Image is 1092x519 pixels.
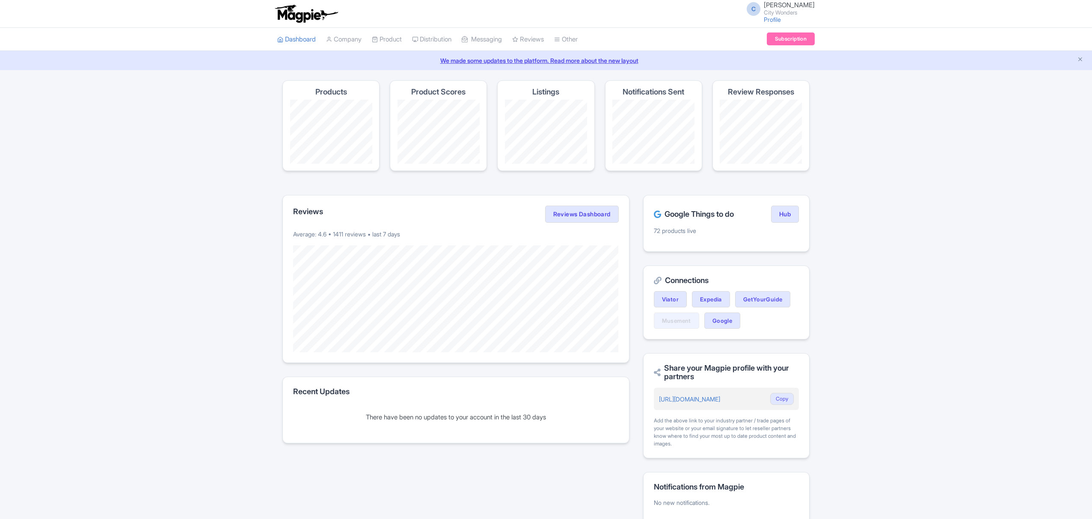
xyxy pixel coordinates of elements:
p: 72 products live [654,226,799,235]
a: C [PERSON_NAME] City Wonders [742,2,815,15]
h4: Products [315,88,347,96]
a: GetYourGuide [735,291,791,307]
a: Reviews Dashboard [545,206,619,223]
h4: Review Responses [728,88,794,96]
h4: Listings [532,88,559,96]
a: Subscription [767,32,815,45]
a: Expedia [692,291,730,307]
a: Musement [654,313,699,329]
h4: Product Scores [411,88,466,96]
p: Average: 4.6 • 1411 reviews • last 7 days [293,230,619,239]
p: No new notifications. [654,498,799,507]
a: Other [554,28,578,51]
a: Messaging [462,28,502,51]
small: City Wonders [764,10,815,15]
a: Distribution [412,28,451,51]
button: Close announcement [1077,55,1083,65]
span: [PERSON_NAME] [764,1,815,9]
div: Add the above link to your industry partner / trade pages of your website or your email signature... [654,417,799,448]
span: C [747,2,760,16]
h2: Connections [654,276,799,285]
a: Profile [764,16,781,23]
h4: Notifications Sent [623,88,684,96]
h2: Notifications from Magpie [654,483,799,491]
h2: Share your Magpie profile with your partners [654,364,799,381]
a: Dashboard [277,28,316,51]
a: Company [326,28,362,51]
a: Reviews [512,28,544,51]
img: logo-ab69f6fb50320c5b225c76a69d11143b.png [273,4,339,23]
a: We made some updates to the platform. Read more about the new layout [5,56,1087,65]
a: [URL][DOMAIN_NAME] [659,395,720,403]
button: Copy [770,393,794,405]
div: There have been no updates to your account in the last 30 days [293,413,619,422]
a: Google [704,313,740,329]
a: Product [372,28,402,51]
h2: Recent Updates [293,387,619,396]
h2: Reviews [293,207,323,216]
a: Viator [654,291,687,307]
h2: Google Things to do [654,210,734,218]
a: Hub [771,206,799,223]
